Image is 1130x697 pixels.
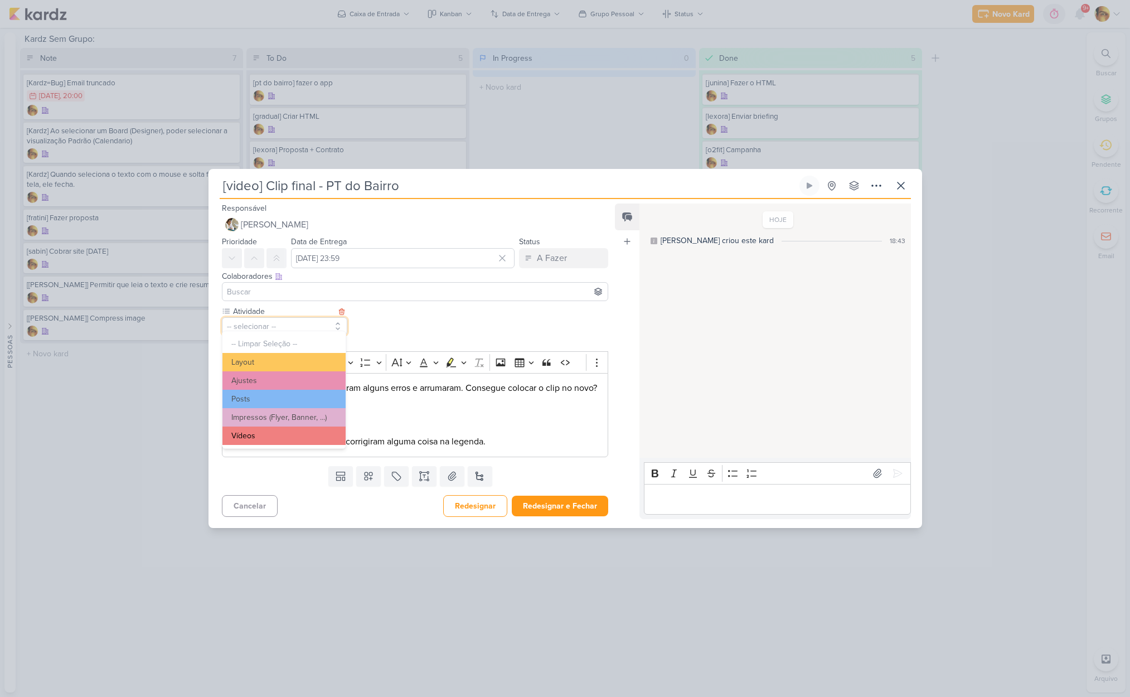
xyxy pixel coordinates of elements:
[443,495,507,517] button: Redesignar
[222,317,348,335] button: -- selecionar --
[644,484,910,515] div: Editor editing area: main
[222,204,266,213] label: Responsável
[222,371,346,390] button: Ajustes
[227,381,602,395] p: Mestre, aquele vídeo encontraram alguns erros e arrumaram. Consegue colocar o clip no novo?
[661,235,774,246] div: [PERSON_NAME] criou este kard
[220,176,797,196] input: Kard Sem Título
[222,495,278,517] button: Cancelar
[291,248,515,268] input: Select a date
[222,353,346,371] button: Layout
[222,215,609,235] button: [PERSON_NAME]
[241,218,308,231] span: [PERSON_NAME]
[222,270,609,282] div: Colaboradores
[222,373,609,457] div: Editor editing area: main
[222,427,346,445] button: Vídeos
[537,251,567,265] div: A Fazer
[231,340,609,351] input: Texto sem título
[890,236,905,246] div: 18:43
[222,390,346,408] button: Posts
[222,335,346,353] button: -- Limpar Seleção --
[519,237,540,246] label: Status
[232,306,336,317] label: Atividade
[222,408,346,427] button: Impressos (Flyer, Banner, ...)
[227,435,602,448] p: É a mesma coisa, só acho que corrigiram alguma coisa na legenda.
[519,248,608,268] button: A Fazer
[225,218,239,231] img: Raphael Simas
[805,181,814,190] div: Ligar relógio
[225,285,606,298] input: Buscar
[512,496,608,516] button: Redesignar e Fechar
[222,351,609,373] div: Editor toolbar
[222,237,257,246] label: Prioridade
[644,462,910,484] div: Editor toolbar
[291,237,347,246] label: Data de Entrega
